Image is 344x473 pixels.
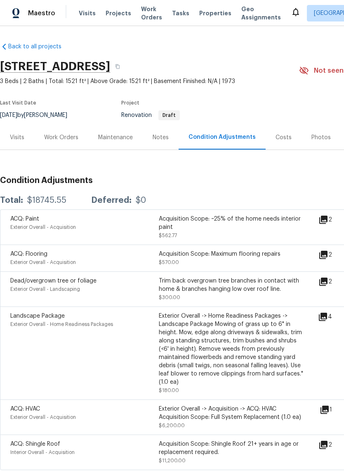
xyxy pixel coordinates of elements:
span: Landscape Package [10,313,65,319]
span: $11,200.00 [159,458,186,463]
div: Exterior Overall -> Home Readiness Packages -> Landscape Package Mowing of grass up to 6" in heig... [159,312,307,386]
span: Dead/overgrown tree or foliage [10,278,97,284]
div: Notes [153,133,169,142]
span: Maestro [28,9,55,17]
span: $6,200.00 [159,423,185,428]
span: Projects [106,9,131,17]
span: $570.00 [159,260,179,265]
div: Photos [311,133,331,142]
span: Exterior Overall - Acquisition [10,415,76,420]
span: Geo Assignments [241,5,281,21]
span: Exterior Overall - Home Readiness Packages [10,322,113,327]
div: Trim back overgrown tree branches in contact with home & branches hanging low over roof line. [159,277,307,293]
div: Deferred: [91,196,132,204]
button: Copy Address [110,59,125,74]
span: $180.00 [159,388,179,393]
div: Maintenance [98,133,133,142]
span: Visits [79,9,96,17]
span: Work Orders [141,5,162,21]
span: Project [121,100,139,105]
span: Exterior Overall - Landscaping [10,287,80,292]
span: ACQ: Shingle Roof [10,441,60,447]
div: Costs [276,133,292,142]
span: Exterior Overall - Acquisition [10,260,76,265]
span: ACQ: Flooring [10,251,47,257]
div: Work Orders [44,133,78,142]
span: $300.00 [159,295,180,300]
span: $562.77 [159,233,177,238]
span: Properties [199,9,231,17]
div: Condition Adjustments [188,133,256,141]
span: Renovation [121,112,180,118]
span: Interior Overall - Acquisition [10,450,75,455]
span: Tasks [172,10,189,16]
div: $18745.55 [27,196,66,204]
div: Acquisition Scope: Maximum flooring repairs [159,250,307,258]
span: ACQ: HVAC [10,406,40,412]
div: $0 [136,196,146,204]
span: ACQ: Paint [10,216,39,222]
div: Acquisition Scope: Shingle Roof 21+ years in age or replacement required. [159,440,307,456]
div: Exterior Overall -> Acquisition -> ACQ: HVAC Acquisition Scope: Full System Replacement (1.0 ea) [159,405,307,421]
span: Draft [159,113,179,118]
div: Visits [10,133,24,142]
div: Acquisition Scope: ~25% of the home needs interior paint [159,215,307,231]
span: Exterior Overall - Acquisition [10,225,76,230]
